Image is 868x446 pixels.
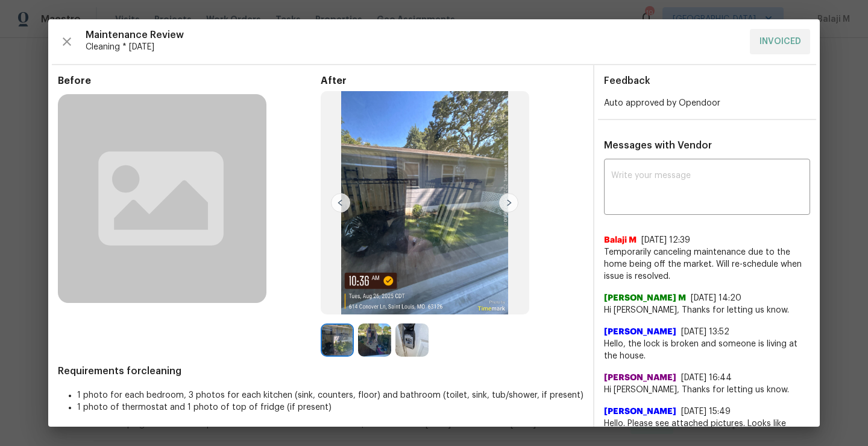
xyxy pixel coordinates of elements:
[604,326,676,338] span: [PERSON_NAME]
[58,75,321,87] span: Before
[86,41,740,53] span: Cleaning * [DATE]
[604,234,637,246] span: Balaji M
[499,193,518,212] img: right-chevron-button-url
[77,389,583,401] li: 1 photo for each bedroom, 3 photos for each kitchen (sink, counters, floor) and bathroom (toilet,...
[86,29,740,41] span: Maintenance Review
[58,365,583,377] span: Requirements for cleaning
[321,75,583,87] span: After
[77,401,583,413] li: 1 photo of thermostat and 1 photo of top of fridge (if present)
[331,193,350,212] img: left-chevron-button-url
[604,292,686,304] span: [PERSON_NAME] M
[604,304,810,316] span: Hi [PERSON_NAME], Thanks for letting us know.
[604,372,676,384] span: [PERSON_NAME]
[681,328,729,336] span: [DATE] 13:52
[641,236,690,244] span: [DATE] 12:39
[604,338,810,362] span: Hello, the lock is broken and someone is living at the house.
[691,294,741,302] span: [DATE] 14:20
[604,384,810,396] span: Hi [PERSON_NAME], Thanks for letting us know.
[604,99,720,107] span: Auto approved by Opendoor
[604,141,712,150] span: Messages with Vendor
[604,76,650,86] span: Feedback
[681,407,731,416] span: [DATE] 15:49
[604,418,810,442] span: Hello. Please see attached pictures. Looks like someone is working on window repair.
[681,374,732,382] span: [DATE] 16:44
[604,406,676,418] span: [PERSON_NAME]
[604,246,810,282] span: Temporarily canceling maintenance due to the home being off the market. Will re-schedule when iss...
